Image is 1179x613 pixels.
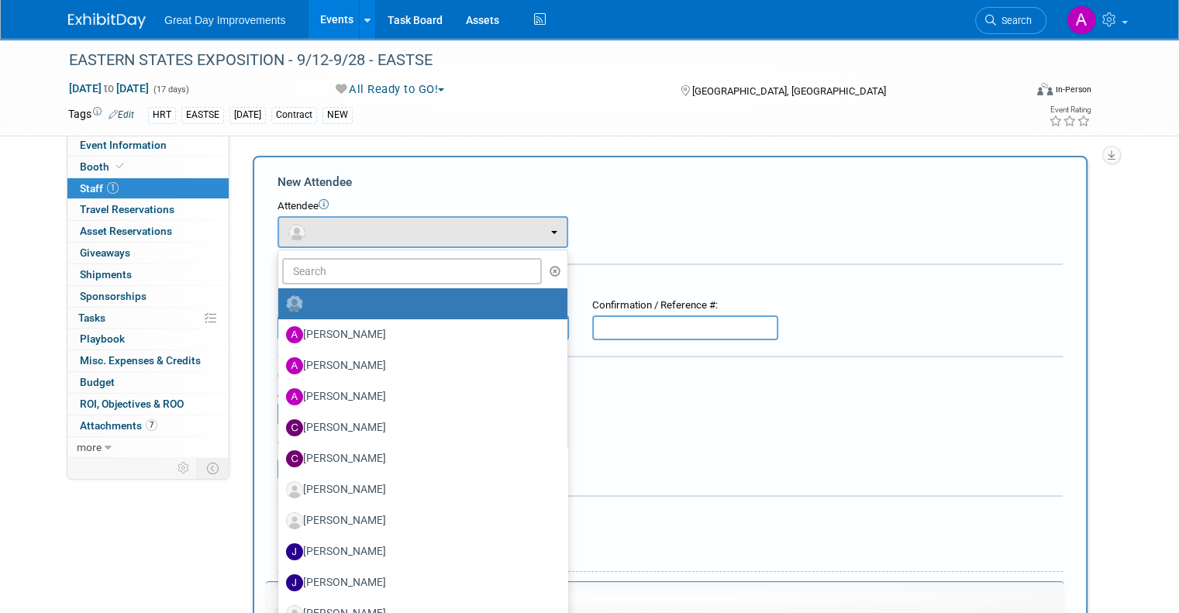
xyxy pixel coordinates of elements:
div: New Attendee [278,174,1063,191]
div: Attendee [278,199,1063,214]
img: ExhibitDay [68,13,146,29]
body: Rich Text Area. Press ALT-0 for help. [9,6,763,22]
a: Budget [67,372,229,393]
span: Shipments [80,268,132,281]
span: Great Day Improvements [164,14,285,26]
input: Search [282,258,542,284]
button: Insert/edit link [274,587,301,608]
div: Event Format [940,81,1091,104]
i: Booth reservation complete [116,162,124,170]
div: HRT [148,107,176,123]
a: Edit [109,109,134,120]
a: Booth [67,157,229,177]
a: Search [975,7,1046,34]
span: Travel Reservations [80,203,174,215]
button: All Ready to GO! [330,81,451,98]
a: Playbook [67,329,229,350]
span: Playbook [80,332,125,345]
label: [PERSON_NAME] [286,570,552,595]
span: Search [996,15,1032,26]
a: ROI, Objectives & ROO [67,394,229,415]
img: J.jpg [286,543,303,560]
div: Registration / Ticket Info (optional) [278,275,1063,291]
a: Misc. Expenses & Credits [67,350,229,371]
div: Contract [271,107,317,123]
span: Asset Reservations [80,225,172,237]
a: Sponsorships [67,286,229,307]
a: Tasks [67,308,229,329]
label: [PERSON_NAME] [286,415,552,440]
div: [DATE] [229,107,266,123]
a: Event Information [67,135,229,156]
span: Event Information [80,139,167,151]
div: Event Rating [1049,106,1091,114]
span: more [77,441,102,453]
span: Sponsorships [80,290,147,302]
span: Tasks [78,312,105,324]
td: Personalize Event Tab Strip [171,458,198,478]
span: ROI, Objectives & ROO [80,398,184,410]
img: A.jpg [286,326,303,343]
span: Misc. Expenses & Credits [80,354,201,367]
img: Alexis Carrero [1067,5,1096,35]
td: Toggle Event Tabs [198,458,229,478]
a: Travel Reservations [67,199,229,220]
label: [PERSON_NAME] [286,384,552,409]
label: [PERSON_NAME] [286,508,552,533]
img: C.jpg [286,419,303,436]
span: to [102,82,116,95]
a: Staff1 [67,178,229,199]
div: EASTSE [181,107,224,123]
span: 7 [146,419,157,431]
label: [PERSON_NAME] [286,539,552,564]
div: NEW [322,107,353,123]
label: [PERSON_NAME] [286,446,552,471]
td: Tags [68,106,134,124]
img: J.jpg [286,574,303,591]
label: [PERSON_NAME] [286,322,552,347]
div: Misc. Attachments & Notes [278,507,1063,522]
img: Associate-Profile-5.png [286,481,303,498]
span: 1 [107,182,119,194]
a: Shipments [67,264,229,285]
div: EASTERN STATES EXPOSITION - 9/12-9/28 - EASTSE [64,46,1005,74]
div: Cost: [278,369,1063,384]
img: Associate-Profile-5.png [286,512,303,529]
span: Attachments [80,419,157,432]
a: more [67,437,229,458]
img: Unassigned-User-Icon.png [286,295,303,312]
span: Staff [80,182,119,195]
img: Format-Inperson.png [1037,83,1053,95]
div: Confirmation / Reference #: [592,298,778,313]
label: [PERSON_NAME] [286,353,552,378]
a: Giveaways [67,243,229,263]
img: A.jpg [286,388,303,405]
label: [PERSON_NAME] [286,477,552,502]
img: A.jpg [286,357,303,374]
a: Attachments7 [67,415,229,436]
div: In-Person [1055,84,1091,95]
span: [DATE] [DATE] [68,81,150,95]
span: (17 days) [152,84,189,95]
span: Booth [80,160,127,173]
span: Giveaways [80,246,130,259]
img: C.jpg [286,450,303,467]
span: Budget [80,376,115,388]
span: [GEOGRAPHIC_DATA], [GEOGRAPHIC_DATA] [692,85,886,97]
a: Asset Reservations [67,221,229,242]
